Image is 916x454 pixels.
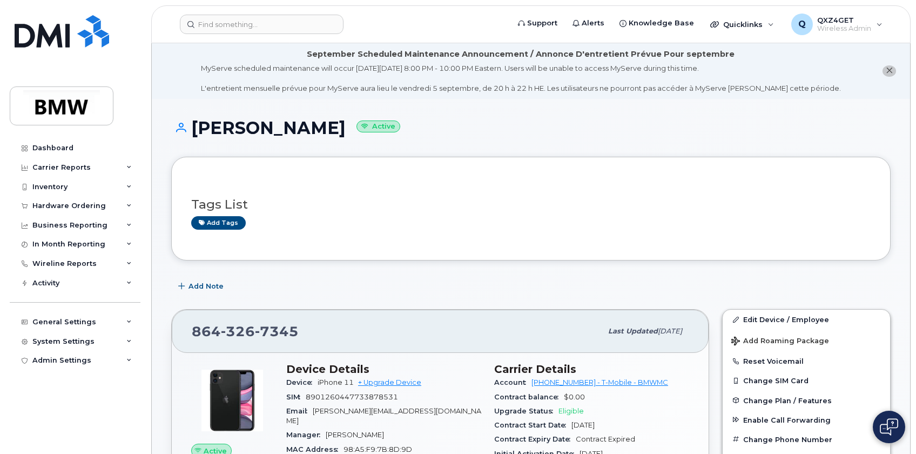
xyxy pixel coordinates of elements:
a: [PHONE_NUMBER] - T-Mobile - BMWMC [531,378,668,386]
small: Active [356,121,400,133]
button: Change Plan / Features [723,391,890,410]
span: iPhone 11 [318,378,354,386]
span: 98:A5:F9:7B:8D:9D [343,445,412,453]
span: Contract Expiry Date [494,435,576,443]
button: Add Note [171,277,233,296]
img: iPhone_11.jpg [200,368,265,433]
span: Account [494,378,531,386]
span: Upgrade Status [494,407,558,415]
h3: Tags List [191,198,871,211]
a: Add tags [191,216,246,230]
span: $0.00 [564,393,585,401]
a: Edit Device / Employee [723,310,890,329]
span: Add Roaming Package [731,337,829,347]
button: close notification [883,65,896,77]
span: Contract Start Date [494,421,571,429]
span: Device [286,378,318,386]
button: Change Phone Number [723,430,890,449]
h3: Device Details [286,363,481,376]
a: + Upgrade Device [358,378,421,386]
span: Contract Expired [576,435,635,443]
span: Enable Call Forwarding [743,416,831,424]
span: Change Plan / Features [743,396,832,404]
span: MAC Address [286,445,343,453]
span: Contract balance [494,393,564,401]
span: 8901260447733878531 [306,393,398,401]
button: Add Roaming Package [723,329,890,351]
h1: [PERSON_NAME] [171,118,891,137]
button: Reset Voicemail [723,351,890,371]
span: [PERSON_NAME] [326,431,384,439]
div: September Scheduled Maintenance Announcement / Annonce D'entretient Prévue Pour septembre [307,49,735,60]
span: [PERSON_NAME][EMAIL_ADDRESS][DOMAIN_NAME] [286,407,481,425]
button: Enable Call Forwarding [723,410,890,430]
span: 7345 [255,323,299,339]
span: Eligible [558,407,584,415]
span: Add Note [188,281,224,291]
img: Open chat [880,418,898,436]
span: Email [286,407,313,415]
span: 326 [221,323,255,339]
span: Last updated [608,327,658,335]
span: 864 [192,323,299,339]
span: [DATE] [658,327,682,335]
button: Change SIM Card [723,371,890,390]
span: SIM [286,393,306,401]
span: Manager [286,431,326,439]
h3: Carrier Details [494,363,689,376]
span: [DATE] [571,421,595,429]
div: MyServe scheduled maintenance will occur [DATE][DATE] 8:00 PM - 10:00 PM Eastern. Users will be u... [201,63,841,94]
